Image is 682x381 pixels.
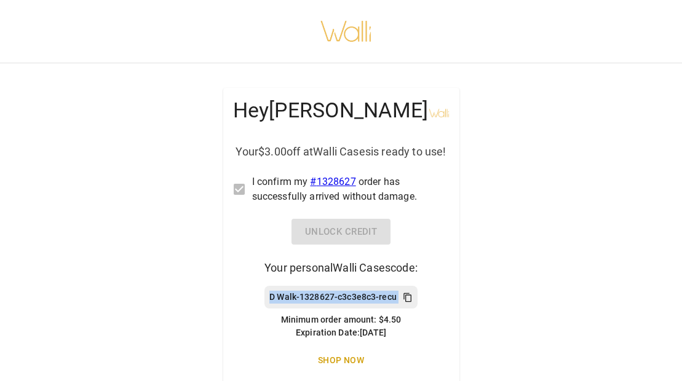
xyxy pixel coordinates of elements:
p: Expiration Date: [DATE] [266,326,416,339]
p: I confirm my order has successfully arrived without damage. [252,175,440,204]
img: walli-inc.myshopify.com [320,5,373,58]
div: Walli Cases [429,98,450,128]
a: #1328627 [310,176,355,187]
a: Shop Now [247,349,436,372]
h4: Hey [PERSON_NAME] [233,98,429,124]
p: Minimum order amount: $4.50 [252,313,431,326]
p: Your personal Walli Cases code: [264,259,418,276]
p: D Walk-1328627-c3c3e8c3-recu [269,291,397,304]
p: Your $3.00 off at Walli Cases is ready to use! [236,143,446,160]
